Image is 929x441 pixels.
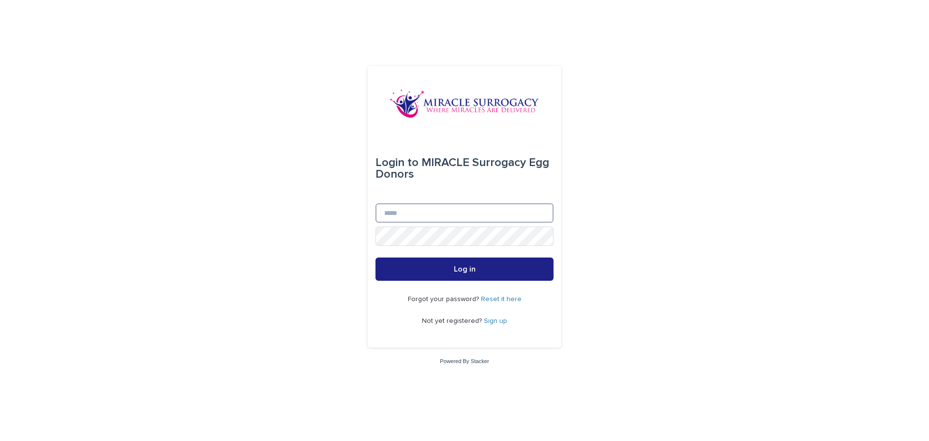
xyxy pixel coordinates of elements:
[422,318,484,324] span: Not yet registered?
[375,157,419,168] span: Login to
[375,258,554,281] button: Log in
[481,296,522,303] a: Reset it here
[390,89,539,118] img: OiFFDOGZQuirLhrlO1ag
[484,318,507,324] a: Sign up
[375,149,554,188] div: MIRACLE Surrogacy Egg Donors
[440,358,489,364] a: Powered By Stacker
[408,296,481,303] span: Forgot your password?
[454,265,476,273] span: Log in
